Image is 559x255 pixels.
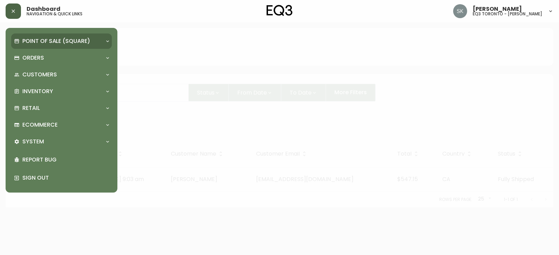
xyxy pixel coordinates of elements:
div: Report Bug [11,151,112,169]
div: Orders [11,50,112,66]
div: Ecommerce [11,117,112,133]
div: Point of Sale (Square) [11,33,112,49]
p: Retail [22,104,40,112]
p: Point of Sale (Square) [22,37,90,45]
div: Inventory [11,84,112,99]
p: Inventory [22,88,53,95]
img: logo [267,5,292,16]
div: System [11,134,112,149]
h5: eq3 toronto - [PERSON_NAME] [473,12,542,16]
span: [PERSON_NAME] [473,6,522,12]
div: Sign Out [11,169,112,187]
div: Retail [11,100,112,116]
p: Ecommerce [22,121,58,129]
span: Dashboard [27,6,60,12]
p: Customers [22,71,57,78]
h5: navigation & quick links [27,12,82,16]
p: Sign Out [22,174,109,182]
p: Report Bug [22,156,109,164]
p: System [22,138,44,145]
img: 2f4b246f1aa1d14c63ff9b0999072a8a [453,4,467,18]
p: Orders [22,54,44,62]
div: Customers [11,67,112,82]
